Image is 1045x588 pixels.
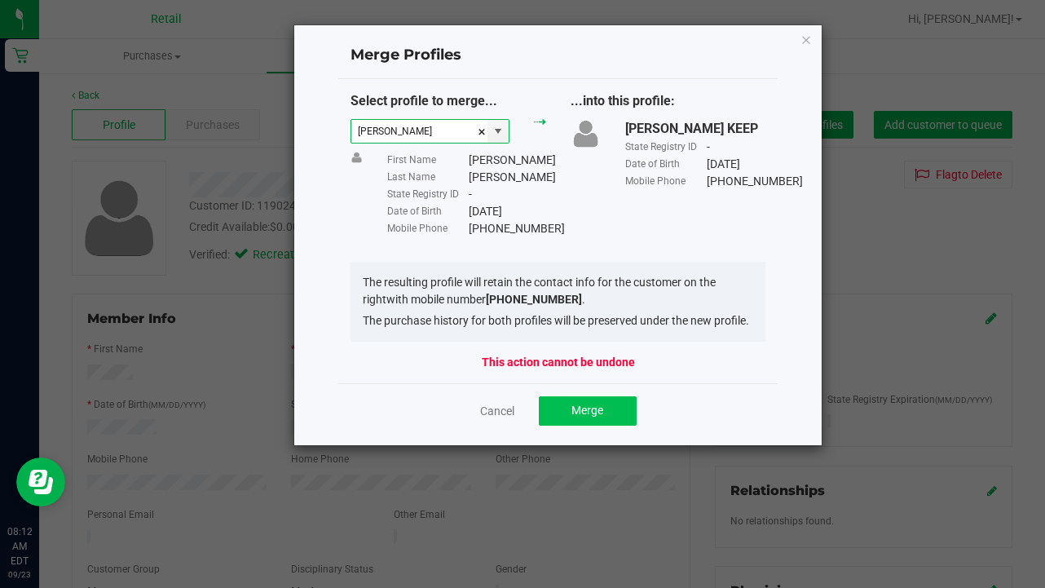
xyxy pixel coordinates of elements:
[387,170,469,184] div: Last Name
[387,221,469,236] div: Mobile Phone
[707,156,740,173] div: [DATE]
[469,152,556,169] div: [PERSON_NAME]
[482,354,635,371] strong: This action cannot be undone
[387,187,469,201] div: State Registry ID
[363,274,753,308] li: The resulting profile will retain the contact info for the customer on the right
[571,93,675,108] span: ...into this profile:
[387,204,469,219] div: Date of Birth
[363,312,753,329] li: The purchase history for both profiles will be preserved under the new profile.
[16,458,65,506] iframe: Resource center
[469,186,472,203] div: -
[469,220,565,237] div: [PHONE_NUMBER]
[477,120,487,144] span: clear
[351,93,497,108] span: Select profile to merge...
[800,29,812,49] button: Close
[534,119,546,126] img: green_arrow.svg
[351,45,765,66] h4: Merge Profiles
[571,119,601,149] img: user-icon.png
[707,139,710,156] div: -
[469,169,556,186] div: [PERSON_NAME]
[625,174,707,188] div: Mobile Phone
[480,403,514,419] a: Cancel
[351,120,487,143] input: Type customer name to search
[351,152,363,164] img: user-icon.png
[571,404,603,417] span: Merge
[625,139,707,154] div: State Registry ID
[539,396,637,426] button: Merge
[625,157,707,171] div: Date of Birth
[469,203,502,220] div: [DATE]
[625,119,758,139] div: [PERSON_NAME] KEEP
[707,173,803,190] div: [PHONE_NUMBER]
[386,293,585,306] span: with mobile number .
[387,153,469,167] div: First Name
[486,293,582,306] strong: [PHONE_NUMBER]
